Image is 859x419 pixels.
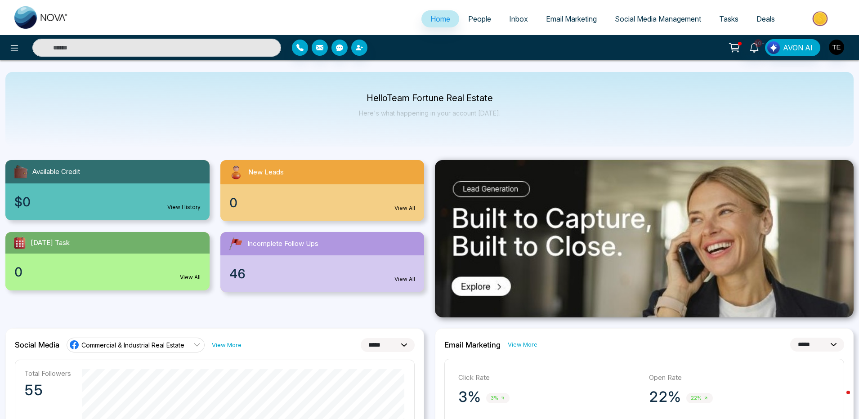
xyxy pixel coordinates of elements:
[31,238,70,248] span: [DATE] Task
[710,10,747,27] a: Tasks
[180,273,201,281] a: View All
[458,373,640,383] p: Click Rate
[435,160,854,317] img: .
[167,203,201,211] a: View History
[508,340,537,349] a: View More
[359,94,501,102] p: Hello Team Fortune Real Estate
[767,41,780,54] img: Lead Flow
[468,14,491,23] span: People
[229,193,237,212] span: 0
[756,14,775,23] span: Deals
[788,9,854,29] img: Market-place.gif
[228,236,244,252] img: followUps.svg
[248,167,284,178] span: New Leads
[500,10,537,27] a: Inbox
[828,388,850,410] iframe: Intercom live chat
[24,369,71,378] p: Total Followers
[615,14,701,23] span: Social Media Management
[15,340,59,349] h2: Social Media
[486,393,510,403] span: 3%
[649,373,831,383] p: Open Rate
[14,6,68,29] img: Nova CRM Logo
[719,14,738,23] span: Tasks
[212,341,242,349] a: View More
[359,109,501,117] p: Here's what happening in your account [DATE].
[509,14,528,23] span: Inbox
[32,167,80,177] span: Available Credit
[229,264,246,283] span: 46
[754,39,762,47] span: 10+
[459,10,500,27] a: People
[81,341,184,349] span: Commercial & Industrial Real Estate
[458,388,481,406] p: 3%
[13,164,29,180] img: availableCredit.svg
[743,39,765,55] a: 10+
[537,10,606,27] a: Email Marketing
[430,14,450,23] span: Home
[13,236,27,250] img: todayTask.svg
[228,164,245,181] img: newLeads.svg
[215,160,430,221] a: New Leads0View All
[24,381,71,399] p: 55
[394,204,415,212] a: View All
[783,42,813,53] span: AVON AI
[14,263,22,281] span: 0
[215,232,430,292] a: Incomplete Follow Ups46View All
[747,10,784,27] a: Deals
[444,340,501,349] h2: Email Marketing
[14,192,31,211] span: $0
[394,275,415,283] a: View All
[546,14,597,23] span: Email Marketing
[686,393,713,403] span: 22%
[649,388,681,406] p: 22%
[606,10,710,27] a: Social Media Management
[421,10,459,27] a: Home
[829,40,844,55] img: User Avatar
[247,239,318,249] span: Incomplete Follow Ups
[765,39,820,56] button: AVON AI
